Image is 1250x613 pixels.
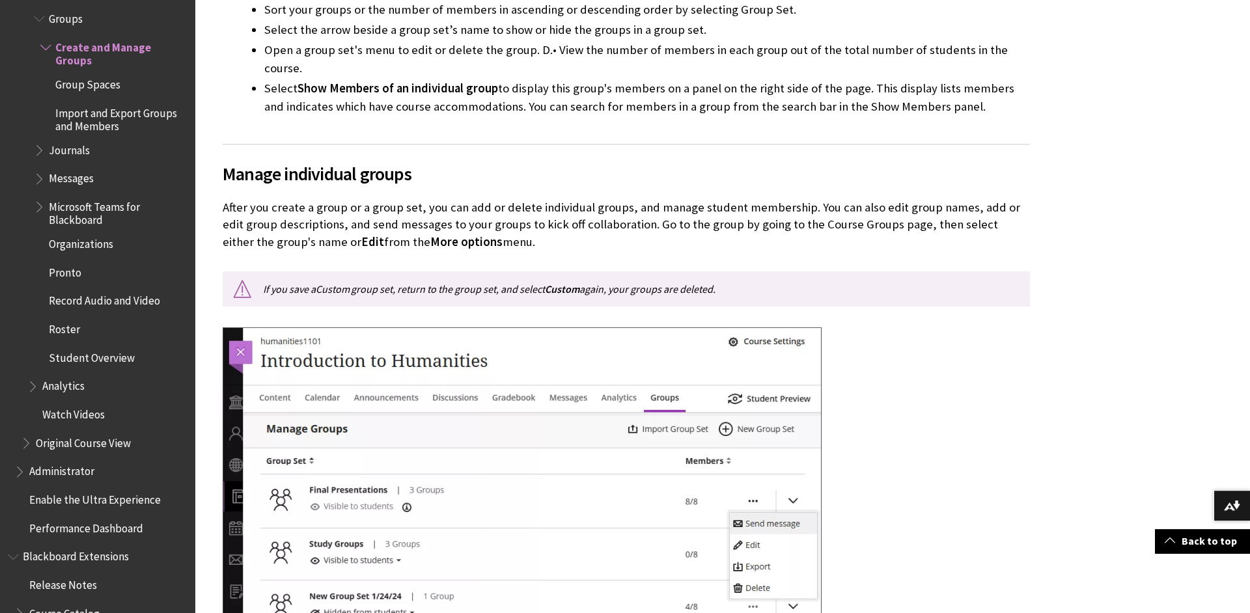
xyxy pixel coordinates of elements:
span: Blackboard Extensions [23,546,129,564]
span: Custom [545,282,579,295]
span: Analytics [42,375,85,393]
li: Select the arrow beside a group set’s name to show or hide the groups in a group set. [264,21,1030,39]
span: Original Course View [36,432,131,450]
span: Manage individual groups [223,160,1030,187]
span: Student Overview [49,347,135,364]
span: Release Notes [29,574,97,592]
span: More options [430,234,503,249]
span: Create and Manage Groups [55,36,186,67]
span: Edit [361,234,384,249]
span: Import and Export Groups and Members [55,102,186,133]
p: If you save a group set, return to the group set, and select again, your groups are deleted. [223,271,1030,306]
li: Select to display this group's members on a panel on the right side of the page. This display lis... [264,79,1030,116]
a: Back to top [1155,529,1250,553]
span: Organizations [49,233,113,251]
span: Messages [49,168,94,185]
span: Show Members of an individual group [298,81,498,96]
span: Administrator [29,461,94,478]
span: Custom [316,282,350,295]
span: Group Spaces [55,74,120,91]
span: Microsoft Teams for Blackboard [49,196,186,226]
p: After you create a group or a group set, you can add or delete individual groups, and manage stud... [223,199,1030,251]
span: Journals [49,139,90,157]
li: Open a group set's menu to edit or delete the group. D.• View the number of members in each group... [264,41,1030,77]
li: Sort your groups or the number of members in ascending or descending order by selecting Group Set. [264,1,1030,19]
span: Record Audio and Video [49,290,160,308]
span: Groups [49,8,83,25]
span: Pronto [49,262,81,279]
span: Watch Videos [42,403,105,421]
span: Roster [49,318,80,336]
span: Performance Dashboard [29,517,143,535]
span: Enable the Ultra Experience [29,489,161,506]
